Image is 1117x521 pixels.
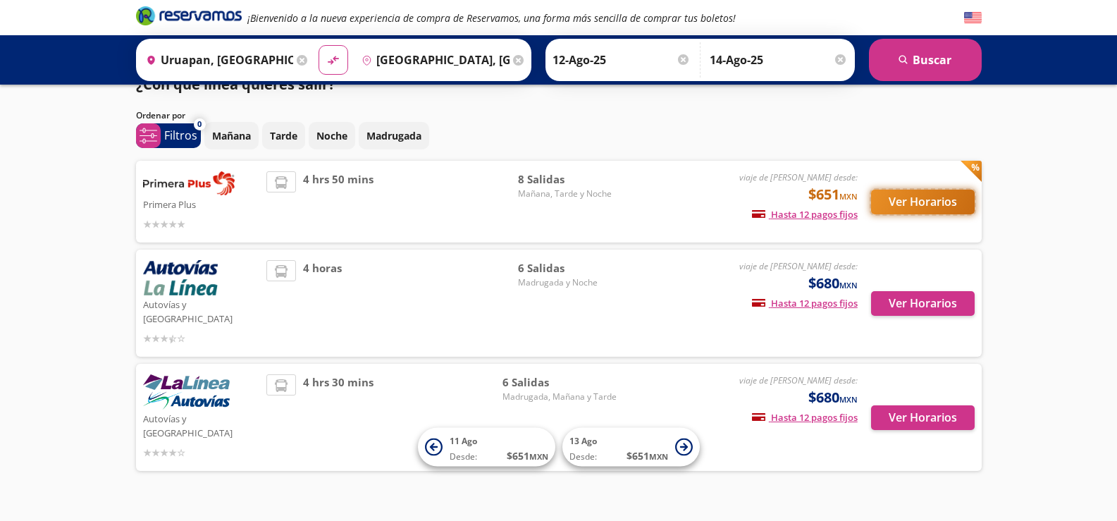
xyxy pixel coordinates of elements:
p: Primera Plus [143,195,260,212]
button: English [964,9,982,27]
p: Filtros [164,127,197,144]
button: Tarde [262,122,305,149]
input: Opcional [710,42,848,78]
button: Ver Horarios [871,405,975,430]
p: Noche [316,128,347,143]
img: Autovías y La Línea [143,260,218,295]
button: 0Filtros [136,123,201,148]
span: $ 651 [507,448,548,463]
em: viaje de [PERSON_NAME] desde: [739,374,858,386]
p: Mañana [212,128,251,143]
span: $ 651 [627,448,668,463]
button: 13 AgoDesde:$651MXN [562,428,700,467]
p: Autovías y [GEOGRAPHIC_DATA] [143,295,260,326]
button: 11 AgoDesde:$651MXN [418,428,555,467]
span: 6 Salidas [518,260,617,276]
input: Buscar Origen [140,42,294,78]
span: Madrugada, Mañana y Tarde [502,391,617,403]
img: Primera Plus [143,171,235,195]
span: Desde: [450,450,477,463]
span: Hasta 12 pagos fijos [752,411,858,424]
p: Madrugada [366,128,421,143]
span: Hasta 12 pagos fijos [752,208,858,221]
p: Autovías y [GEOGRAPHIC_DATA] [143,410,260,440]
i: Brand Logo [136,5,242,26]
input: Buscar Destino [356,42,510,78]
span: 11 Ago [450,435,477,447]
span: Desde: [569,450,597,463]
span: Hasta 12 pagos fijos [752,297,858,309]
p: Tarde [270,128,297,143]
span: 6 Salidas [502,374,617,391]
input: Elegir Fecha [553,42,691,78]
span: 0 [197,118,202,130]
span: $680 [808,273,858,294]
button: Mañana [204,122,259,149]
span: 8 Salidas [518,171,617,188]
span: Madrugada y Noche [518,276,617,289]
img: Autovías y La Línea [143,374,230,410]
em: viaje de [PERSON_NAME] desde: [739,260,858,272]
a: Brand Logo [136,5,242,30]
p: Ordenar por [136,109,185,122]
span: 4 horas [303,260,342,346]
em: ¡Bienvenido a la nueva experiencia de compra de Reservamos, una forma más sencilla de comprar tus... [247,11,736,25]
span: Mañana, Tarde y Noche [518,188,617,200]
button: Noche [309,122,355,149]
span: 4 hrs 30 mins [303,374,374,460]
small: MXN [839,280,858,290]
span: 4 hrs 50 mins [303,171,374,232]
span: $651 [808,184,858,205]
p: ¿Con qué línea quieres salir? [136,74,335,95]
small: MXN [839,394,858,405]
span: $680 [808,387,858,408]
small: MXN [649,451,668,462]
button: Ver Horarios [871,190,975,214]
em: viaje de [PERSON_NAME] desde: [739,171,858,183]
button: Ver Horarios [871,291,975,316]
small: MXN [529,451,548,462]
button: Madrugada [359,122,429,149]
span: 13 Ago [569,435,597,447]
small: MXN [839,191,858,202]
button: Buscar [869,39,982,81]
